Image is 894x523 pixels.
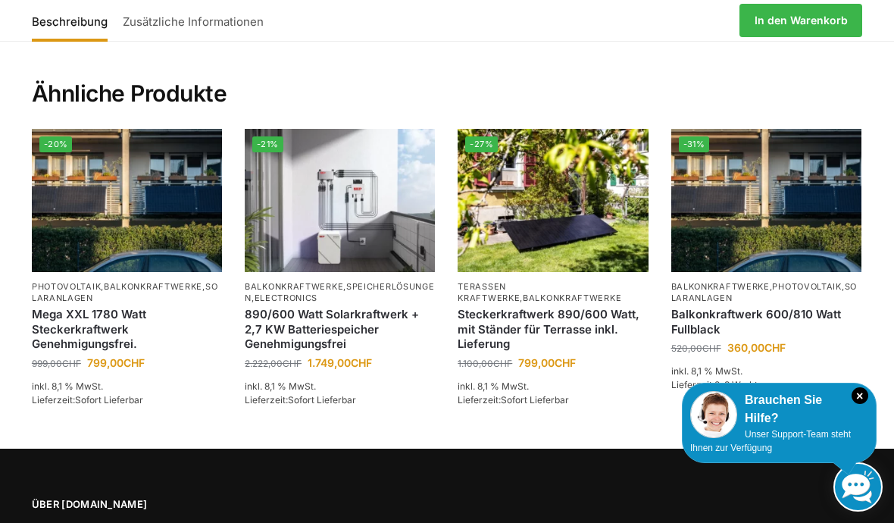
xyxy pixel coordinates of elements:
span: CHF [702,343,721,354]
a: Solaranlagen [32,281,217,303]
span: Sofort Lieferbar [501,394,569,406]
span: CHF [555,356,576,369]
p: inkl. 8,1 % MwSt. [245,380,435,393]
span: Lieferzeit: [671,379,774,390]
span: Lieferzeit: [245,394,356,406]
bdi: 360,00 [727,341,786,354]
a: 890/600 Watt Solarkraftwerk + 2,7 KW Batteriespeicher Genehmigungsfrei [245,307,435,352]
a: Steckerkraftwerk 890/600 Watt, mit Ständer für Terrasse inkl. Lieferung [458,307,648,352]
a: Electronics [255,293,318,303]
span: CHF [123,356,145,369]
span: Sofort Lieferbar [75,394,143,406]
a: -27%Steckerkraftwerk 890/600 Watt, mit Ständer für Terrasse inkl. Lieferung [458,129,648,271]
span: CHF [764,341,786,354]
bdi: 799,00 [518,356,576,369]
span: Sofort Lieferbar [288,394,356,406]
p: , , [32,281,222,305]
a: Photovoltaik [32,281,101,292]
img: Steckerkraftwerk 890/600 Watt, mit Ständer für Terrasse inkl. Lieferung [458,129,648,271]
p: inkl. 8,1 % MwSt. [32,380,222,393]
p: inkl. 8,1 % MwSt. [671,365,861,378]
a: Balkonkraftwerk 600/810 Watt Fullblack [671,307,861,337]
img: 2 Balkonkraftwerke [32,129,222,271]
p: , , [245,281,435,305]
img: Customer service [690,391,737,438]
img: Steckerkraftwerk mit 2,7kwh-Speicher [245,129,435,271]
span: Unser Support-Team steht Ihnen zur Verfügung [690,429,851,453]
bdi: 999,00 [32,358,81,369]
a: -21%Steckerkraftwerk mit 2,7kwh-Speicher [245,129,435,271]
p: inkl. 8,1 % MwSt. [458,380,648,393]
p: , , [671,281,861,305]
span: CHF [62,358,81,369]
a: -31%2 Balkonkraftwerke [671,129,861,271]
h2: Ähnliche Produkte [32,43,862,108]
bdi: 799,00 [87,356,145,369]
a: Speicherlösungen [245,281,434,303]
span: CHF [351,356,372,369]
i: Schließen [852,387,868,404]
span: Lieferzeit: [32,394,143,406]
a: Solaranlagen [671,281,857,303]
span: CHF [493,358,512,369]
a: Balkonkraftwerke [671,281,770,292]
a: Balkonkraftwerke [245,281,343,292]
a: Photovoltaik [772,281,841,292]
a: Balkonkraftwerke [523,293,621,303]
bdi: 1.749,00 [308,356,372,369]
span: Lieferzeit: [458,394,569,406]
span: 2-3 Werktage [714,379,774,390]
bdi: 520,00 [671,343,721,354]
span: CHF [283,358,302,369]
bdi: 2.222,00 [245,358,302,369]
a: Balkonkraftwerke [104,281,202,292]
a: -20%2 Balkonkraftwerke [32,129,222,271]
div: Brauchen Sie Hilfe? [690,391,868,427]
bdi: 1.100,00 [458,358,512,369]
span: Über [DOMAIN_NAME] [32,497,432,512]
a: Mega XXL 1780 Watt Steckerkraftwerk Genehmigungsfrei. [32,307,222,352]
p: , [458,281,648,305]
a: Terassen Kraftwerke [458,281,520,303]
img: 2 Balkonkraftwerke [671,129,861,271]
